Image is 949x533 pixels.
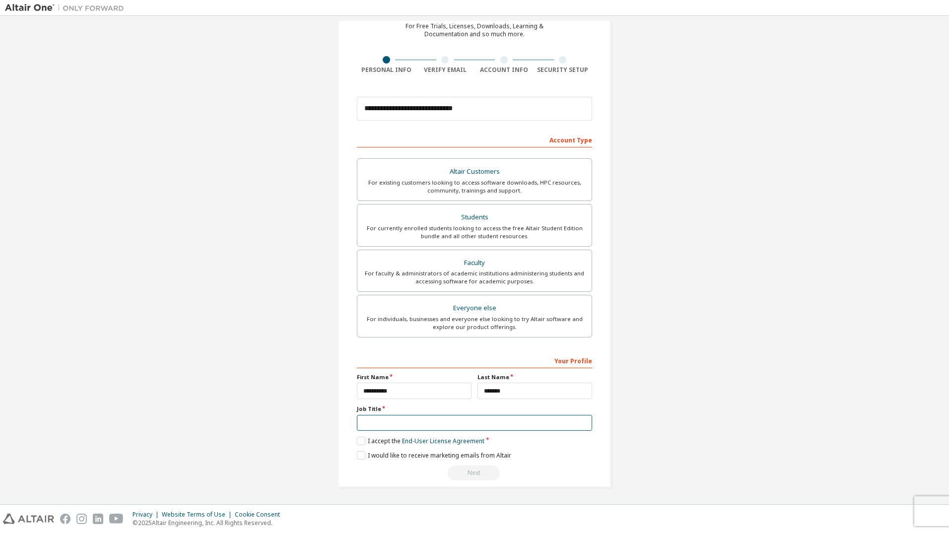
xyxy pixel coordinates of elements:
[357,466,592,480] div: Read and acccept EULA to continue
[477,373,592,381] label: Last Name
[109,514,124,524] img: youtube.svg
[357,352,592,368] div: Your Profile
[363,315,586,331] div: For individuals, businesses and everyone else looking to try Altair software and explore our prod...
[363,301,586,315] div: Everyone else
[133,511,162,519] div: Privacy
[357,451,511,460] label: I would like to receive marketing emails from Altair
[416,66,475,74] div: Verify Email
[162,511,235,519] div: Website Terms of Use
[3,514,54,524] img: altair_logo.svg
[406,22,543,38] div: For Free Trials, Licenses, Downloads, Learning & Documentation and so much more.
[235,511,286,519] div: Cookie Consent
[474,66,534,74] div: Account Info
[363,269,586,285] div: For faculty & administrators of academic institutions administering students and accessing softwa...
[357,437,484,445] label: I accept the
[357,373,472,381] label: First Name
[60,514,70,524] img: facebook.svg
[363,165,586,179] div: Altair Customers
[363,224,586,240] div: For currently enrolled students looking to access the free Altair Student Edition bundle and all ...
[133,519,286,527] p: © 2025 Altair Engineering, Inc. All Rights Reserved.
[363,179,586,195] div: For existing customers looking to access software downloads, HPC resources, community, trainings ...
[357,405,592,413] label: Job Title
[402,437,484,445] a: End-User License Agreement
[5,3,129,13] img: Altair One
[363,256,586,270] div: Faculty
[357,66,416,74] div: Personal Info
[76,514,87,524] img: instagram.svg
[363,210,586,224] div: Students
[534,66,593,74] div: Security Setup
[357,132,592,147] div: Account Type
[93,514,103,524] img: linkedin.svg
